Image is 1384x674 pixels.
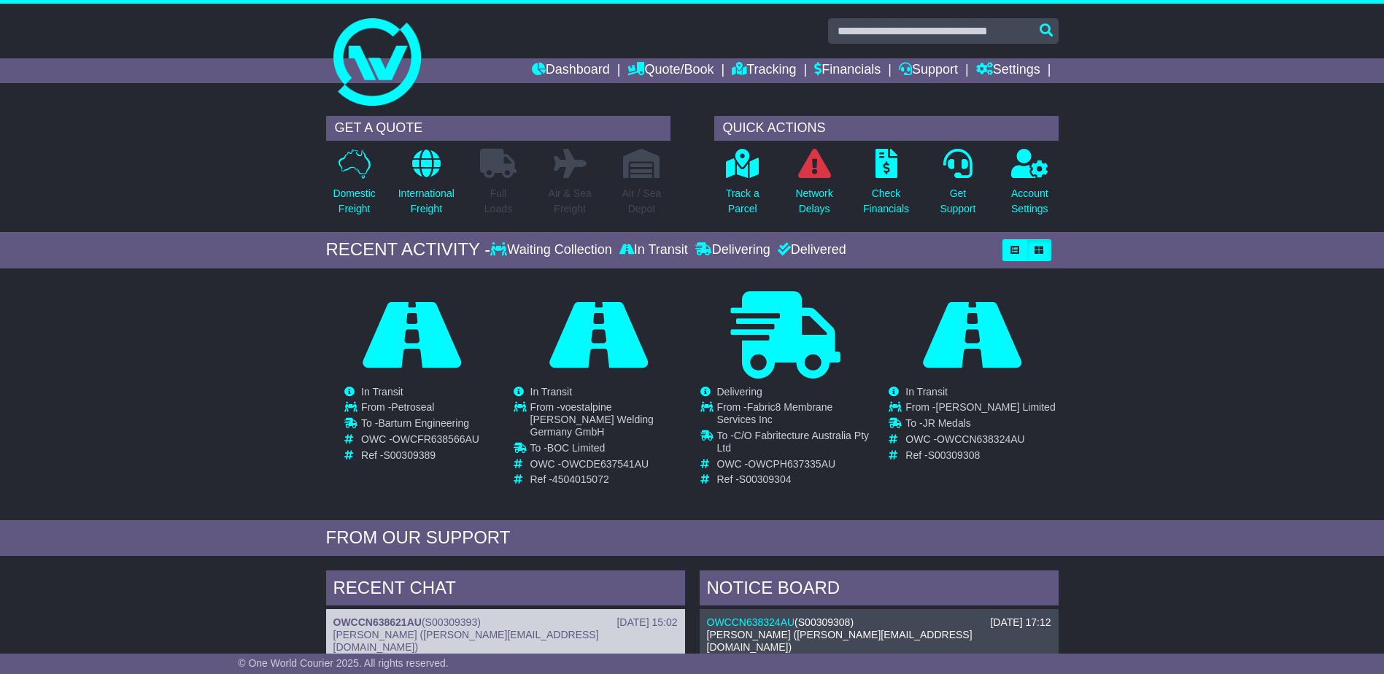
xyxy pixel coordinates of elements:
td: Ref - [530,473,684,486]
a: GetSupport [939,148,976,225]
span: voestalpine [PERSON_NAME] Welding Germany GmbH [530,401,654,438]
a: Tracking [732,58,796,83]
div: RECENT CHAT [326,570,685,610]
p: Account Settings [1011,186,1048,217]
a: Financials [814,58,881,83]
td: Ref - [717,473,871,486]
td: From - [717,401,871,430]
div: GET A QUOTE [326,116,670,141]
span: Barturn Engineering [378,417,469,429]
a: DomesticFreight [332,148,376,225]
div: [DATE] 17:12 [990,616,1051,629]
span: [PERSON_NAME] Limited [936,401,1056,413]
div: ( ) [707,616,1051,629]
span: [PERSON_NAME] ([PERSON_NAME][EMAIL_ADDRESS][DOMAIN_NAME]) [333,629,599,653]
span: In Transit [905,386,948,398]
a: Dashboard [532,58,610,83]
p: Air / Sea Depot [622,186,662,217]
a: OWCCN638621AU [333,616,422,628]
div: QUICK ACTIONS [714,116,1059,141]
a: Quote/Book [627,58,714,83]
span: S00309393 [425,616,478,628]
span: © One World Courier 2025. All rights reserved. [238,657,449,669]
td: Ref - [361,449,479,462]
span: S00309389 [383,449,436,461]
span: Fabric8 Membrane Services Inc [717,401,833,425]
div: RECENT ACTIVITY - [326,239,491,260]
a: Track aParcel [725,148,760,225]
span: OWCFR638566AU [393,433,479,445]
a: InternationalFreight [398,148,455,225]
a: CheckFinancials [862,148,910,225]
span: OWCCN638324AU [937,433,1025,445]
p: Get Support [940,186,975,217]
p: International Freight [398,186,455,217]
span: S00309308 [928,449,981,461]
p: Domestic Freight [333,186,375,217]
p: Network Delays [795,186,832,217]
span: In Transit [361,386,403,398]
span: Delivering [717,386,762,398]
span: C/O Fabritecture Australia Pty Ltd [717,430,870,454]
span: JR Medals [923,417,971,429]
span: In Transit [530,386,573,398]
td: OWC - [717,458,871,474]
span: [PERSON_NAME] ([PERSON_NAME][EMAIL_ADDRESS][DOMAIN_NAME]) [707,629,973,653]
div: Delivering [692,242,774,258]
div: [DATE] 15:02 [616,616,677,629]
td: OWC - [905,433,1055,449]
span: BOC Limited [547,442,605,454]
p: Full Loads [480,186,517,217]
a: Support [899,58,958,83]
span: Petroseal [391,401,434,413]
a: Settings [976,58,1040,83]
td: To - [530,442,684,458]
p: Check Financials [863,186,909,217]
td: To - [905,417,1055,433]
span: S00309304 [739,473,792,485]
div: FROM OUR SUPPORT [326,527,1059,549]
div: NOTICE BOARD [700,570,1059,610]
td: From - [530,401,684,441]
div: Delivered [774,242,846,258]
span: OWCDE637541AU [561,458,649,470]
td: OWC - [361,433,479,449]
td: OWC - [530,458,684,474]
p: Track a Parcel [726,186,759,217]
a: OWCCN638324AU [707,616,795,628]
td: To - [361,417,479,433]
div: In Transit [616,242,692,258]
span: 4504015072 [552,473,609,485]
div: ( ) [333,616,678,629]
td: From - [361,401,479,417]
a: AccountSettings [1010,148,1049,225]
span: S00309308 [798,616,851,628]
div: Waiting Collection [490,242,615,258]
span: OWCPH637335AU [748,458,835,470]
a: NetworkDelays [795,148,833,225]
td: From - [905,401,1055,417]
p: Air & Sea Freight [549,186,592,217]
td: To - [717,430,871,458]
td: Ref - [905,449,1055,462]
